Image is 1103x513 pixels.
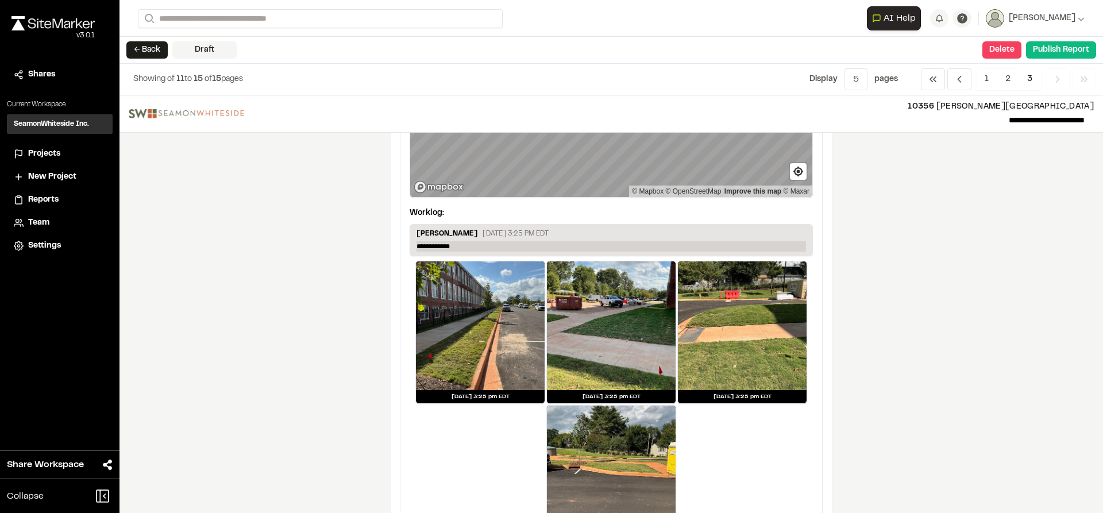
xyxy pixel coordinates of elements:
button: ← Back [126,41,168,59]
img: rebrand.png [11,16,95,30]
a: [DATE] 3:25 pm EDT [677,261,807,404]
span: Projects [28,148,60,160]
a: New Project [14,171,106,183]
p: page s [874,73,898,86]
p: Worklog: [410,207,444,219]
span: [PERSON_NAME] [1009,12,1075,25]
button: Publish Report [1026,41,1096,59]
p: Current Workspace [7,99,113,110]
button: Search [138,9,159,28]
span: New Project [28,171,76,183]
a: Reports [14,194,106,206]
span: 1 [976,68,997,90]
a: Projects [14,148,106,160]
a: Settings [14,240,106,252]
p: [DATE] 3:25 PM EDT [483,229,549,239]
span: Shares [28,68,55,81]
div: [DATE] 3:25 pm EDT [416,390,545,403]
a: [DATE] 3:25 pm EDT [415,261,545,404]
span: 11 [176,76,184,83]
div: [DATE] 3:25 pm EDT [678,390,807,403]
button: 5 [844,68,867,90]
span: 10356 [908,103,934,110]
nav: Navigation [921,68,1096,90]
button: Find my location [790,163,807,180]
span: 15 [212,76,221,83]
p: to of pages [133,73,243,86]
button: Delete [982,41,1021,59]
span: Showing of [133,76,176,83]
span: 3 [1019,68,1041,90]
button: Open AI Assistant [867,6,921,30]
span: 15 [194,76,203,83]
h3: SeamonWhiteside Inc. [14,119,89,129]
a: Maxar [783,187,809,195]
a: Mapbox [632,187,664,195]
span: AI Help [884,11,916,25]
p: Display [809,73,838,86]
span: Reports [28,194,59,206]
a: Shares [14,68,106,81]
span: 2 [997,68,1019,90]
div: Draft [172,41,237,59]
div: Open AI Assistant [867,6,925,30]
p: [PERSON_NAME] [416,229,478,241]
p: [PERSON_NAME][GEOGRAPHIC_DATA] [253,101,1094,113]
a: [DATE] 3:25 pm EDT [546,261,676,404]
span: Settings [28,240,61,252]
span: Team [28,217,49,229]
img: User [986,9,1004,28]
span: Collapse [7,489,44,503]
img: file [129,109,244,118]
a: Team [14,217,106,229]
div: [DATE] 3:25 pm EDT [547,390,676,403]
a: Map feedback [724,187,781,195]
a: OpenStreetMap [666,187,722,195]
button: [PERSON_NAME] [986,9,1085,28]
span: Share Workspace [7,458,84,472]
div: Oh geez...please don't... [11,30,95,41]
a: Mapbox logo [414,180,464,194]
canvas: Map [410,101,812,197]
